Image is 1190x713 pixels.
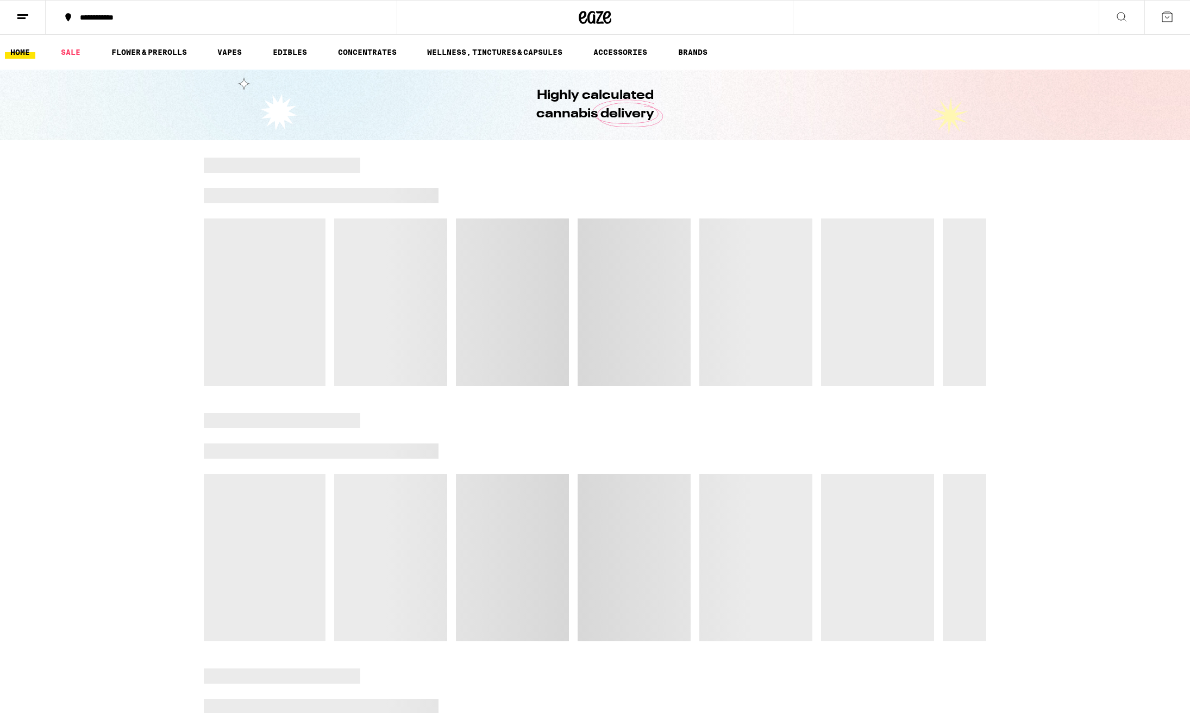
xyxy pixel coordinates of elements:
[673,46,713,59] a: BRANDS
[267,46,312,59] a: EDIBLES
[55,46,86,59] a: SALE
[106,46,192,59] a: FLOWER & PREROLLS
[588,46,653,59] a: ACCESSORIES
[422,46,568,59] a: WELLNESS, TINCTURES & CAPSULES
[5,46,35,59] a: HOME
[212,46,247,59] a: VAPES
[505,86,685,123] h1: Highly calculated cannabis delivery
[333,46,402,59] a: CONCENTRATES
